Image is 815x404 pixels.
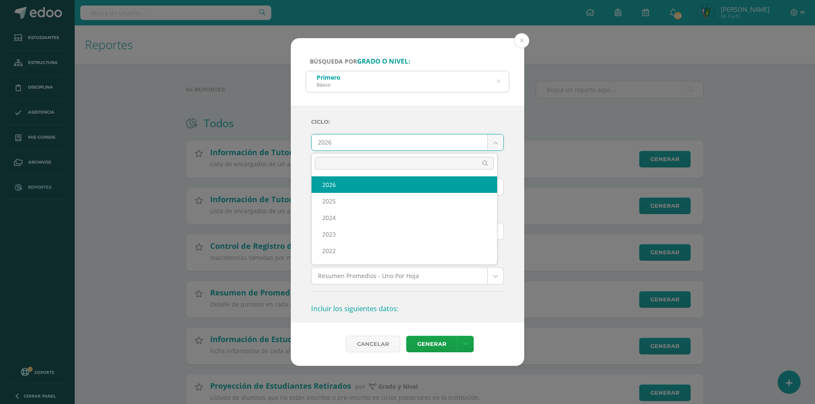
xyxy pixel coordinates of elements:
[312,193,497,209] div: 2025
[312,176,497,193] div: 2026
[312,226,497,242] div: 2023
[312,209,497,226] div: 2024
[312,242,497,259] div: 2022
[312,259,497,276] div: 2021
